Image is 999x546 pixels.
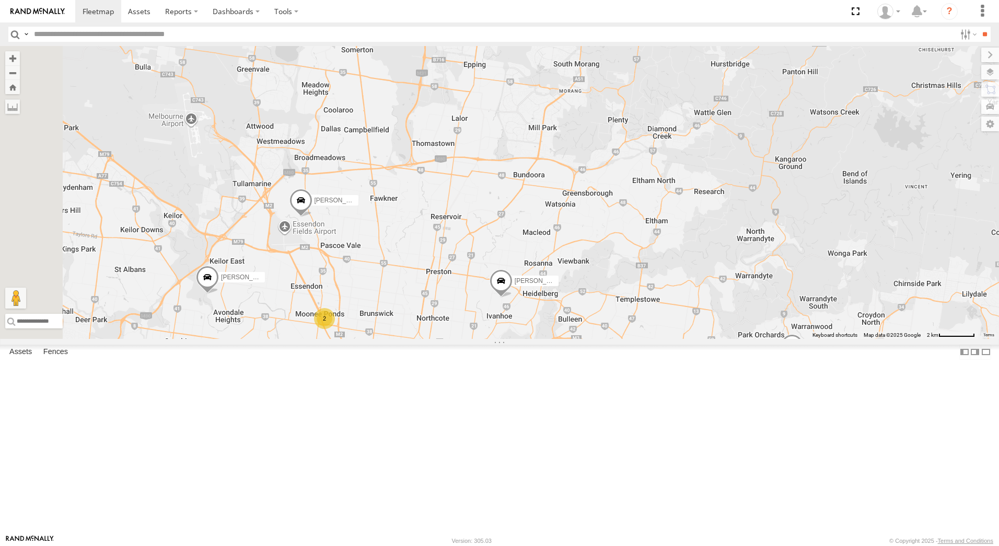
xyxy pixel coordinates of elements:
[941,3,958,20] i: ?
[5,80,20,94] button: Zoom Home
[38,345,73,359] label: Fences
[874,4,904,19] div: Bruce Swift
[452,538,492,544] div: Version: 305.03
[314,308,335,329] div: 2
[6,536,54,546] a: Visit our Website
[956,27,979,42] label: Search Filter Options
[5,288,26,309] button: Drag Pegman onto the map to open Street View
[10,8,65,15] img: rand-logo.svg
[5,51,20,65] button: Zoom in
[927,332,938,338] span: 2 km
[889,538,993,544] div: © Copyright 2025 -
[981,117,999,131] label: Map Settings
[221,274,273,281] span: [PERSON_NAME]
[938,538,993,544] a: Terms and Conditions
[864,332,921,338] span: Map data ©2025 Google
[983,333,994,337] a: Terms
[4,345,37,359] label: Assets
[924,332,978,339] button: Map Scale: 2 km per 66 pixels
[959,345,970,360] label: Dock Summary Table to the Left
[315,197,366,204] span: [PERSON_NAME]
[22,27,30,42] label: Search Query
[5,65,20,80] button: Zoom out
[5,99,20,114] label: Measure
[812,332,857,339] button: Keyboard shortcuts
[981,345,991,360] label: Hide Summary Table
[515,277,566,285] span: [PERSON_NAME]
[970,345,980,360] label: Dock Summary Table to the Right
